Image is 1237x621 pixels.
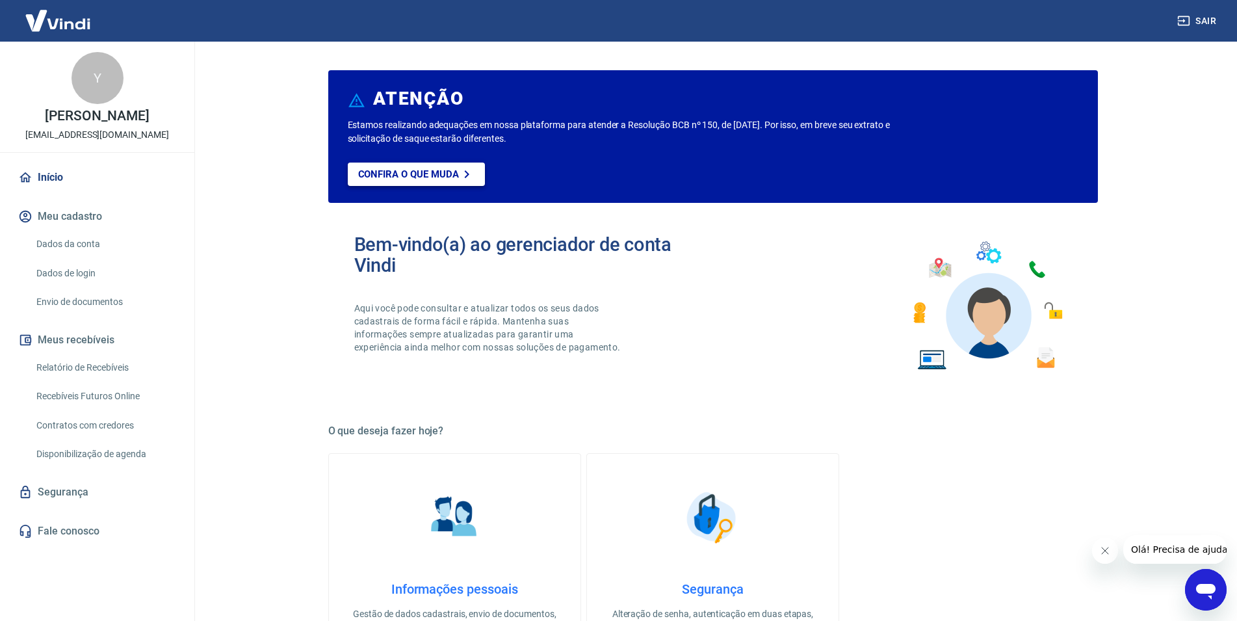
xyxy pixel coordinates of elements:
[16,517,179,546] a: Fale conosco
[1175,9,1221,33] button: Sair
[680,485,745,550] img: Segurança
[16,1,100,40] img: Vindi
[354,234,713,276] h2: Bem-vindo(a) ao gerenciador de conta Vindi
[902,234,1072,378] img: Imagem de um avatar masculino com diversos icones exemplificando as funcionalidades do gerenciado...
[45,109,149,123] p: [PERSON_NAME]
[1185,569,1227,611] iframe: Botão para abrir a janela de mensagens
[31,260,179,287] a: Dados de login
[1092,538,1118,564] iframe: Fechar mensagem
[348,118,932,146] p: Estamos realizando adequações em nossa plataforma para atender a Resolução BCB nº 150, de [DATE]....
[31,231,179,258] a: Dados da conta
[8,9,109,20] span: Olá! Precisa de ajuda?
[16,163,179,192] a: Início
[358,168,459,180] p: Confira o que muda
[1123,535,1227,564] iframe: Mensagem da empresa
[72,52,124,104] div: Y
[422,485,487,550] img: Informações pessoais
[16,202,179,231] button: Meu cadastro
[31,412,179,439] a: Contratos com credores
[354,302,623,354] p: Aqui você pode consultar e atualizar todos os seus dados cadastrais de forma fácil e rápida. Mant...
[16,326,179,354] button: Meus recebíveis
[348,163,485,186] a: Confira o que muda
[25,128,169,142] p: [EMAIL_ADDRESS][DOMAIN_NAME]
[31,289,179,315] a: Envio de documentos
[16,478,179,507] a: Segurança
[31,441,179,468] a: Disponibilização de agenda
[350,581,560,597] h4: Informações pessoais
[608,581,818,597] h4: Segurança
[373,92,463,105] h6: ATENÇÃO
[31,354,179,381] a: Relatório de Recebíveis
[31,383,179,410] a: Recebíveis Futuros Online
[328,425,1098,438] h5: O que deseja fazer hoje?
